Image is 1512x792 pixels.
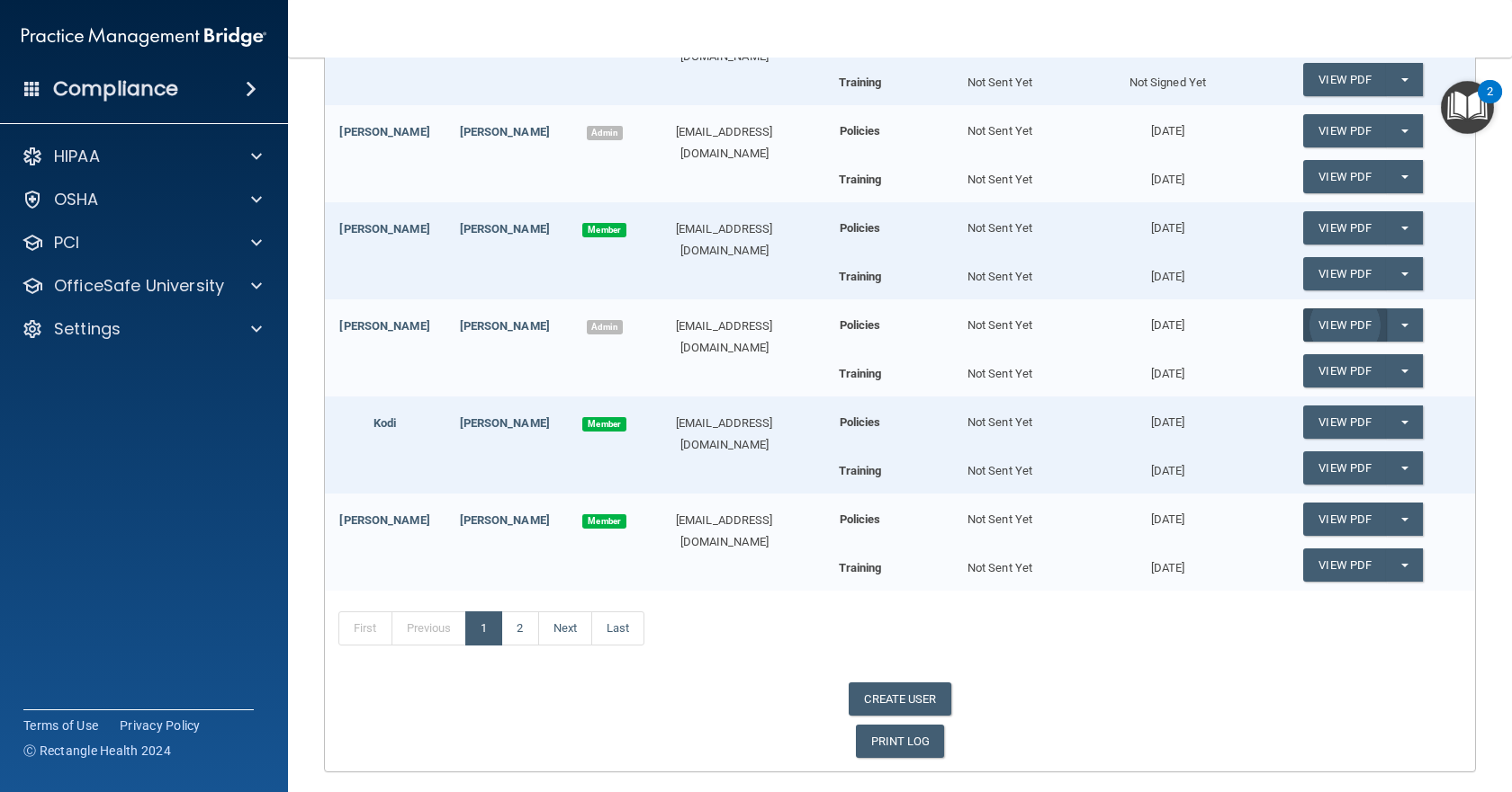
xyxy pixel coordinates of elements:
span: Admin [587,320,623,334]
a: Next [538,611,592,645]
a: View PDF [1303,211,1386,245]
span: Member [582,417,625,432]
a: View PDF [1303,257,1386,290]
div: [DATE] [1084,257,1251,288]
a: View PDF [1303,160,1386,193]
h4: Compliance [53,76,178,102]
a: View PDF [1303,548,1386,582]
b: Policies [840,124,881,138]
a: View PDF [1303,114,1386,147]
a: [PERSON_NAME] [460,513,550,527]
a: View PDF [1303,451,1386,485]
div: Not Sent Yet [916,451,1084,482]
a: CREATE USER [849,682,950,716]
a: [PERSON_NAME] [460,222,550,236]
div: [EMAIL_ADDRESS][DOMAIN_NAME] [644,121,805,165]
a: [PERSON_NAME] [339,222,429,236]
div: Not Signed Yet [1084,63,1251,93]
b: Training [839,464,882,477]
a: Privacy Policy [120,716,201,734]
b: Training [839,367,882,380]
div: [DATE] [1084,202,1251,239]
a: [PERSON_NAME] [460,416,550,430]
b: Training [839,173,882,186]
div: [EMAIL_ADDRESS][DOMAIN_NAME] [644,510,805,553]
a: Settings [22,318,262,340]
a: HIPAA [22,146,262,167]
b: Training [839,270,882,283]
span: Member [582,223,625,237]
div: [EMAIL_ADDRESS][DOMAIN_NAME] [644,413,805,456]
a: PRINT LOG [856,725,945,758]
a: View PDF [1303,354,1386,387]
a: [PERSON_NAME] [460,319,550,333]
div: [DATE] [1084,299,1251,336]
div: [DATE] [1084,160,1251,191]
a: First [338,611,392,645]
span: Ⓒ Rectangle Health 2024 [23,742,171,760]
div: Not Sent Yet [916,257,1084,288]
div: Not Sent Yet [916,105,1084,142]
div: Not Sent Yet [916,494,1084,530]
a: Terms of Use [23,716,98,734]
div: [EMAIL_ADDRESS][DOMAIN_NAME] [644,316,805,359]
a: View PDF [1303,503,1386,536]
p: PCI [54,232,79,254]
div: Not Sent Yet [916,548,1084,579]
a: Kodi [373,416,396,430]
div: [DATE] [1084,354,1251,385]
div: [DATE] [1084,494,1251,530]
b: Policies [840,318,881,332]
a: Last [591,611,644,645]
a: [PERSON_NAME] [339,125,429,138]
div: Not Sent Yet [916,160,1084,191]
div: [DATE] [1084,105,1251,142]
div: Not Sent Yet [916,202,1084,239]
span: Admin [587,126,623,140]
div: Not Sent Yet [916,63,1084,93]
button: Open Resource Center, 2 new notifications [1441,81,1494,134]
a: OfficeSafe University [22,275,262,297]
b: Policies [840,221,881,235]
a: 1 [465,611,502,645]
div: [DATE] [1084,451,1251,482]
span: Member [582,514,625,529]
p: OSHA [54,189,99,210]
div: 2 [1487,92,1493,115]
p: HIPAA [54,146,100,167]
div: Not Sent Yet [916,354,1084,385]
a: [PERSON_NAME] [339,319,429,333]
a: View PDF [1303,63,1386,96]
div: [DATE] [1084,548,1251,579]
div: [EMAIL_ADDRESS][DOMAIN_NAME] [644,218,805,262]
a: View PDF [1303,308,1386,342]
a: [PERSON_NAME] [339,513,429,527]
b: Training [839,76,882,89]
b: Policies [840,415,881,429]
a: 2 [501,611,538,645]
div: [DATE] [1084,396,1251,433]
p: Settings [54,318,121,340]
b: Policies [840,512,881,526]
a: OSHA [22,189,262,210]
div: Not Sent Yet [916,299,1084,336]
a: PCI [22,232,262,254]
p: OfficeSafe University [54,275,224,297]
a: Previous [391,611,467,645]
b: Training [839,561,882,574]
img: PMB logo [22,19,266,55]
a: View PDF [1303,405,1386,439]
a: [PERSON_NAME] [460,125,550,138]
div: Not Sent Yet [916,396,1084,433]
